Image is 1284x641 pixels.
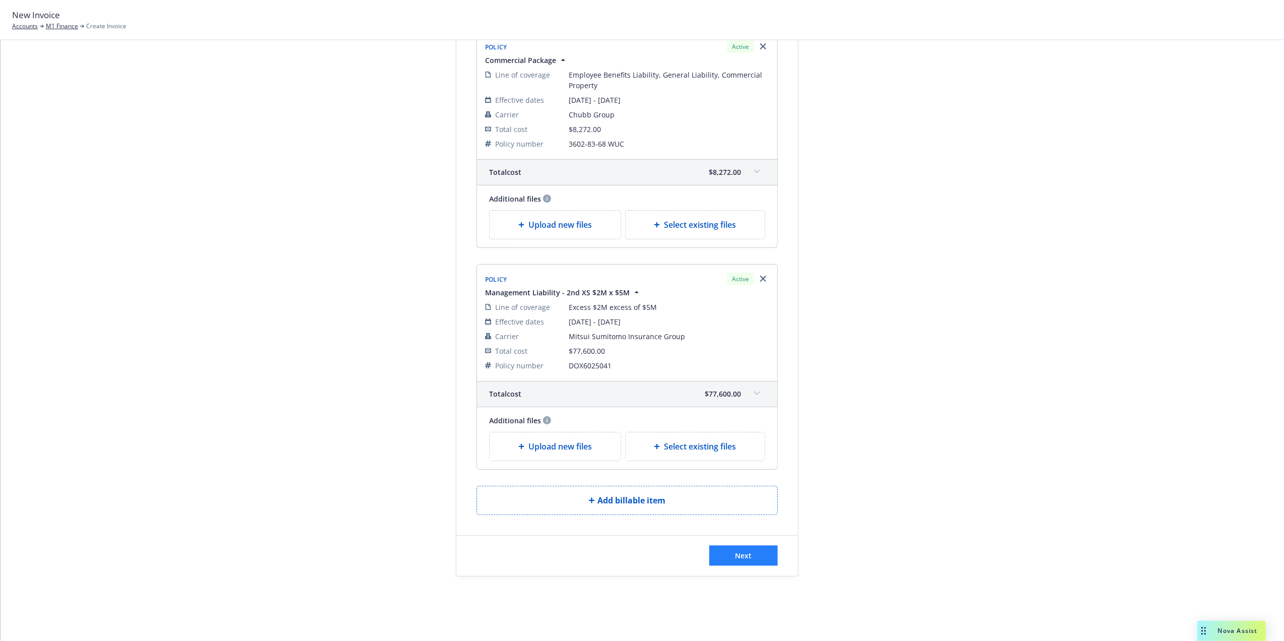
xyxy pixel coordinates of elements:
a: Remove browser [757,273,769,285]
span: Additional files [489,194,541,204]
span: Effective dates [495,316,544,327]
span: $77,600.00 [705,389,741,399]
span: Select existing files [664,219,736,231]
span: Upload new files [528,440,592,453]
div: Select existing files [625,210,766,239]
span: Select existing files [664,440,736,453]
div: Active [727,40,754,53]
span: Total cost [489,167,521,177]
span: Total cost [495,346,527,356]
span: Mitsui Sumitomo Insurance Group [569,331,769,342]
button: Management Liability - 2nd XS $2M x $5M [485,287,642,298]
button: Next [709,546,778,566]
span: [DATE] - [DATE] [569,316,769,327]
div: Select existing files [625,432,766,461]
span: Policy [485,275,507,284]
div: Upload new files [489,210,621,239]
span: Create Invoice [86,22,126,31]
span: New Invoice [12,9,60,22]
span: Policy number [495,360,544,371]
span: Policy number [495,139,544,149]
span: Effective dates [495,95,544,105]
span: Total cost [495,124,527,135]
span: Line of coverage [495,70,550,80]
span: Total cost [489,389,521,399]
span: Management Liability - 2nd XS $2M x $5M [485,287,630,298]
span: $8,272.00 [709,167,741,177]
span: Carrier [495,109,519,120]
span: Carrier [495,331,519,342]
span: 3602-83-68 WUC [569,139,769,149]
span: Line of coverage [495,302,550,312]
button: Add billable item [477,486,778,515]
div: Active [727,273,754,285]
span: Chubb Group [569,109,769,120]
span: Nova Assist [1218,626,1258,635]
a: Accounts [12,22,38,31]
button: Commercial Package [485,55,568,66]
div: Totalcost$8,272.00 [477,160,777,185]
button: Nova Assist [1197,621,1266,641]
span: Add billable item [597,494,665,506]
span: Upload new files [528,219,592,231]
a: Remove browser [757,40,769,52]
span: Next [735,551,752,560]
span: $8,272.00 [569,124,601,134]
span: [DATE] - [DATE] [569,95,769,105]
span: Excess $2M excess of $5M [569,302,769,312]
span: Additional files [489,415,541,426]
span: Employee Benefits Liability, General Liability, Commercial Property [569,70,769,91]
div: Drag to move [1197,621,1210,641]
span: Commercial Package [485,55,556,66]
span: Policy [485,43,507,51]
div: Totalcost$77,600.00 [477,381,777,407]
div: Upload new files [489,432,621,461]
a: M1 Finance [46,22,78,31]
span: $77,600.00 [569,346,605,356]
span: DOX6025041 [569,360,769,371]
